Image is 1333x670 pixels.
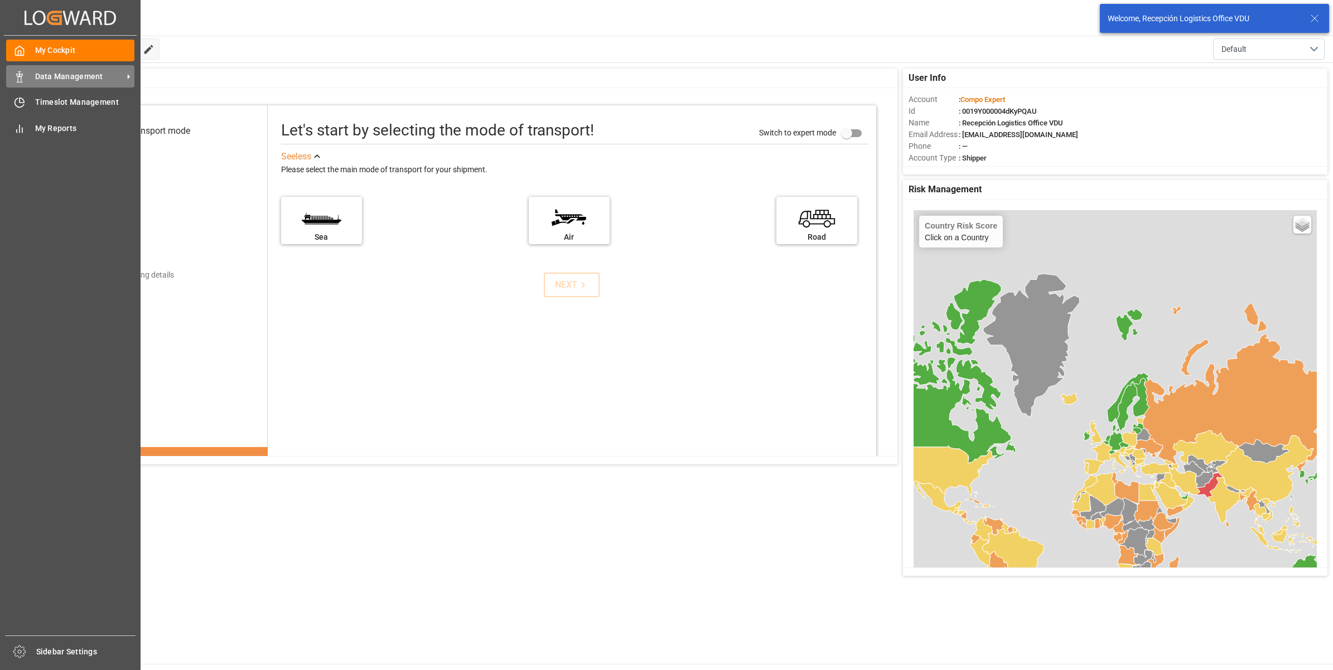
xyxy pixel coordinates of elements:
[909,117,959,129] span: Name
[959,142,968,150] span: : —
[287,231,356,243] div: Sea
[281,119,594,142] div: Let's start by selecting the mode of transport!
[6,40,134,61] a: My Cockpit
[909,129,959,140] span: Email Address
[1221,43,1247,55] span: Default
[1108,13,1300,25] div: Welcome, Recepción Logistics Office VDU
[759,128,836,137] span: Switch to expert mode
[6,91,134,113] a: Timeslot Management
[544,273,600,297] button: NEXT
[35,96,135,108] span: Timeslot Management
[925,221,997,242] div: Click on a Country
[959,154,987,162] span: : Shipper
[281,150,311,163] div: See less
[909,183,982,196] span: Risk Management
[1293,216,1311,234] a: Layers
[555,278,589,292] div: NEXT
[36,646,136,658] span: Sidebar Settings
[909,105,959,117] span: Id
[959,95,1005,104] span: :
[959,119,1063,127] span: : Recepción Logistics Office VDU
[960,95,1005,104] span: Compo Expert
[909,152,959,164] span: Account Type
[35,123,135,134] span: My Reports
[534,231,604,243] div: Air
[925,221,997,230] h4: Country Risk Score
[35,71,123,82] span: Data Management
[281,163,868,177] div: Please select the main mode of transport for your shipment.
[909,71,946,85] span: User Info
[35,45,135,56] span: My Cockpit
[959,107,1037,115] span: : 0019Y000004dKyPQAU
[909,140,959,152] span: Phone
[782,231,852,243] div: Road
[909,94,959,105] span: Account
[959,130,1078,139] span: : [EMAIL_ADDRESS][DOMAIN_NAME]
[1213,38,1325,60] button: open menu
[6,117,134,139] a: My Reports
[104,124,190,138] div: Select transport mode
